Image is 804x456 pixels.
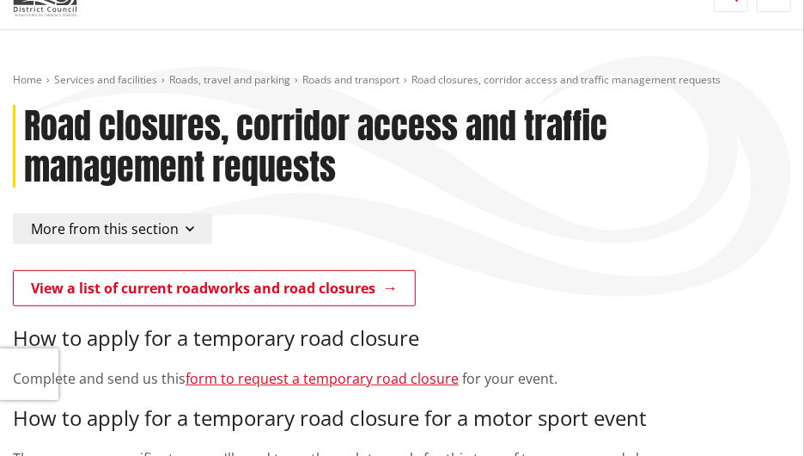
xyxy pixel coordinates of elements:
[725,384,787,446] iframe: Messenger Launcher
[54,72,157,87] a: Services and facilities
[186,369,459,388] a: form to request a temporary road closure
[31,219,179,238] span: More from this section
[411,72,721,87] span: Road closures, corridor access and traffic management requests
[13,73,791,88] nav: breadcrumb
[13,326,791,351] h3: How to apply for a temporary road closure
[13,406,791,431] h3: How to apply for a temporary road closure for a motor sport event
[302,72,399,87] a: Roads and transport
[24,105,791,188] h1: Road closures, corridor access and traffic management requests
[462,369,557,388] span: for your event.
[13,369,186,388] span: Complete and send us this
[169,72,290,87] a: Roads, travel and parking
[13,72,42,87] a: Home
[13,270,416,306] a: View a list of current roadworks and road closures
[13,213,212,244] button: More from this section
